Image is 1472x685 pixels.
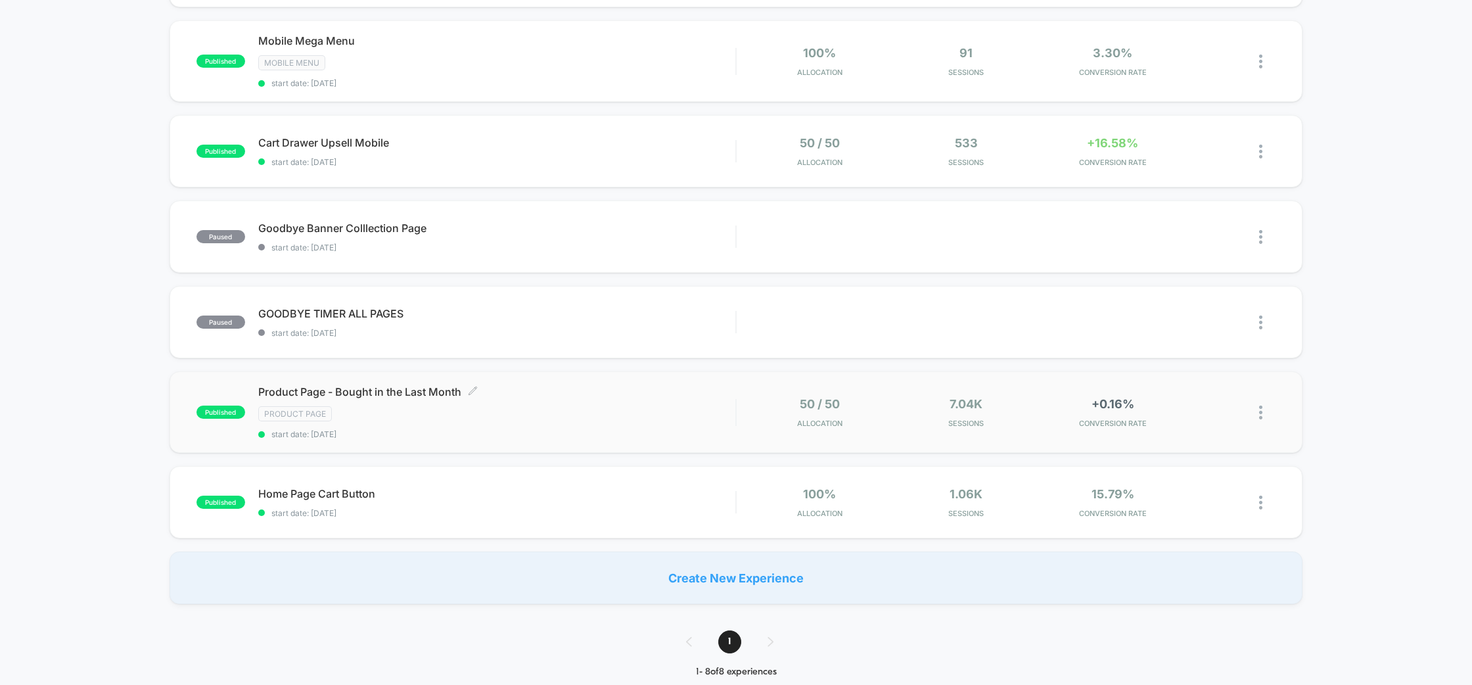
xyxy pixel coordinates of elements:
[196,406,245,419] span: published
[718,630,741,653] span: 1
[955,136,978,150] span: 533
[673,667,800,678] div: 1 - 8 of 8 experiences
[196,230,245,243] span: paused
[896,68,1036,77] span: Sessions
[258,34,736,47] span: Mobile Mega Menu
[196,316,245,329] span: paused
[1259,406,1262,419] img: close
[258,78,736,88] span: start date: [DATE]
[797,509,842,518] span: Allocation
[258,157,736,167] span: start date: [DATE]
[1259,230,1262,244] img: close
[803,487,836,501] span: 100%
[258,328,736,338] span: start date: [DATE]
[170,552,1303,604] div: Create New Experience
[258,222,736,235] span: Goodbye Banner Colllection Page
[258,508,736,518] span: start date: [DATE]
[803,46,836,60] span: 100%
[196,55,245,68] span: published
[950,397,982,411] span: 7.04k
[258,307,736,320] span: GOODBYE TIMER ALL PAGES
[797,68,842,77] span: Allocation
[563,398,593,413] div: Current time
[797,419,842,428] span: Allocation
[7,395,28,416] button: Play, NEW DEMO 2025-VEED.mp4
[1092,487,1134,501] span: 15.79%
[258,487,736,500] span: Home Page Cart Button
[1087,136,1138,150] span: +16.58%
[950,487,982,501] span: 1.06k
[258,136,736,149] span: Cart Drawer Upsell Mobile
[359,196,391,227] button: Play, NEW DEMO 2025-VEED.mp4
[258,243,736,252] span: start date: [DATE]
[258,429,736,439] span: start date: [DATE]
[800,136,840,150] span: 50 / 50
[1092,397,1134,411] span: +0.16%
[797,158,842,167] span: Allocation
[896,419,1036,428] span: Sessions
[896,509,1036,518] span: Sessions
[1043,68,1183,77] span: CONVERSION RATE
[1043,158,1183,167] span: CONVERSION RATE
[800,397,840,411] span: 50 / 50
[656,400,695,412] input: Volume
[196,496,245,509] span: published
[258,55,325,70] span: Mobile Menu
[896,158,1036,167] span: Sessions
[1259,55,1262,68] img: close
[1259,145,1262,158] img: close
[1043,419,1183,428] span: CONVERSION RATE
[258,385,736,398] span: Product Page - Bought in the Last Month
[1043,509,1183,518] span: CONVERSION RATE
[1259,496,1262,509] img: close
[1259,316,1262,329] img: close
[595,398,630,413] div: Duration
[959,46,973,60] span: 91
[1093,46,1132,60] span: 3.30%
[196,145,245,158] span: published
[10,377,743,390] input: Seek
[258,406,332,421] span: Product Page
